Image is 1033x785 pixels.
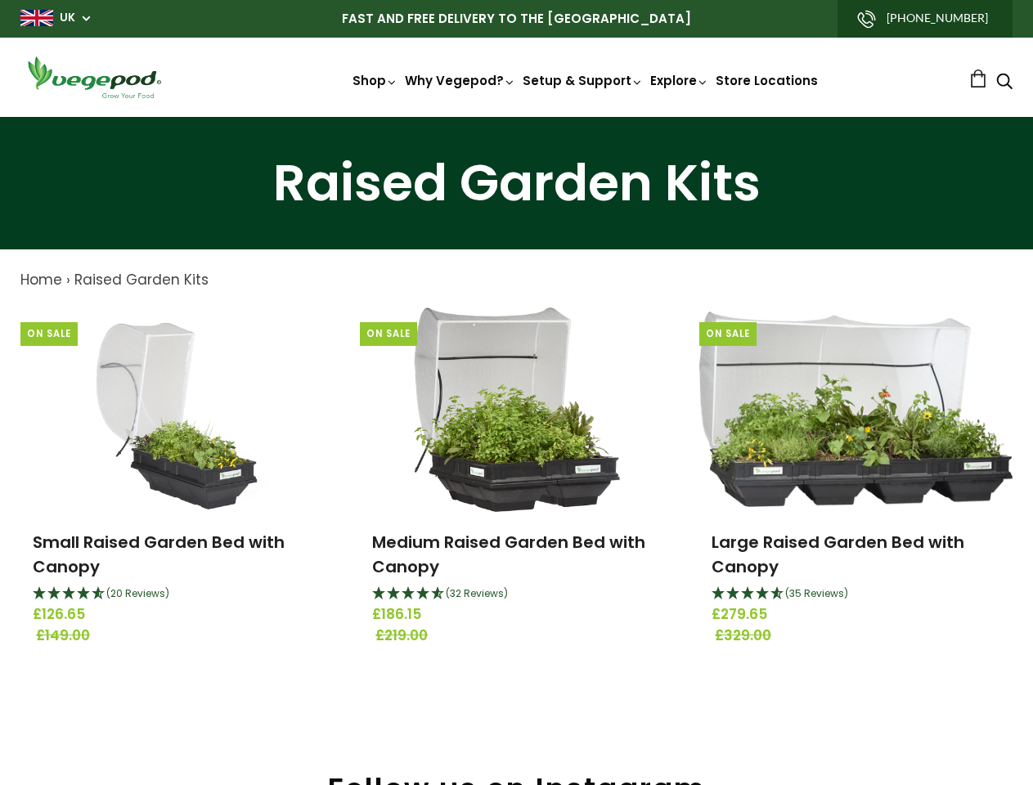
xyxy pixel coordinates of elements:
[66,270,70,289] span: ›
[33,584,321,605] div: 4.75 Stars - 20 Reviews
[372,531,645,578] a: Medium Raised Garden Bed with Canopy
[74,270,209,289] a: Raised Garden Kits
[20,158,1013,209] h1: Raised Garden Kits
[36,626,325,647] span: £149.00
[372,584,661,605] div: 4.66 Stars - 32 Reviews
[413,307,621,512] img: Medium Raised Garden Bed with Canopy
[712,604,1000,626] span: £279.65
[996,74,1013,92] a: Search
[33,531,285,578] a: Small Raised Garden Bed with Canopy
[375,626,664,647] span: £219.00
[20,270,62,289] a: Home
[716,72,818,89] a: Store Locations
[785,586,848,600] span: 4.69 Stars - 35 Reviews
[20,270,1013,291] nav: breadcrumbs
[699,312,1013,507] img: Large Raised Garden Bed with Canopy
[353,72,398,89] a: Shop
[60,10,75,26] a: UK
[405,72,516,89] a: Why Vegepod?
[712,531,964,578] a: Large Raised Garden Bed with Canopy
[523,72,644,89] a: Setup & Support
[372,604,661,626] span: £186.15
[106,586,169,600] span: 4.75 Stars - 20 Reviews
[446,586,508,600] span: 4.66 Stars - 32 Reviews
[79,307,274,512] img: Small Raised Garden Bed with Canopy
[20,10,53,26] img: gb_large.png
[650,72,709,89] a: Explore
[712,584,1000,605] div: 4.69 Stars - 35 Reviews
[33,604,321,626] span: £126.65
[20,54,168,101] img: Vegepod
[715,626,1004,647] span: £329.00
